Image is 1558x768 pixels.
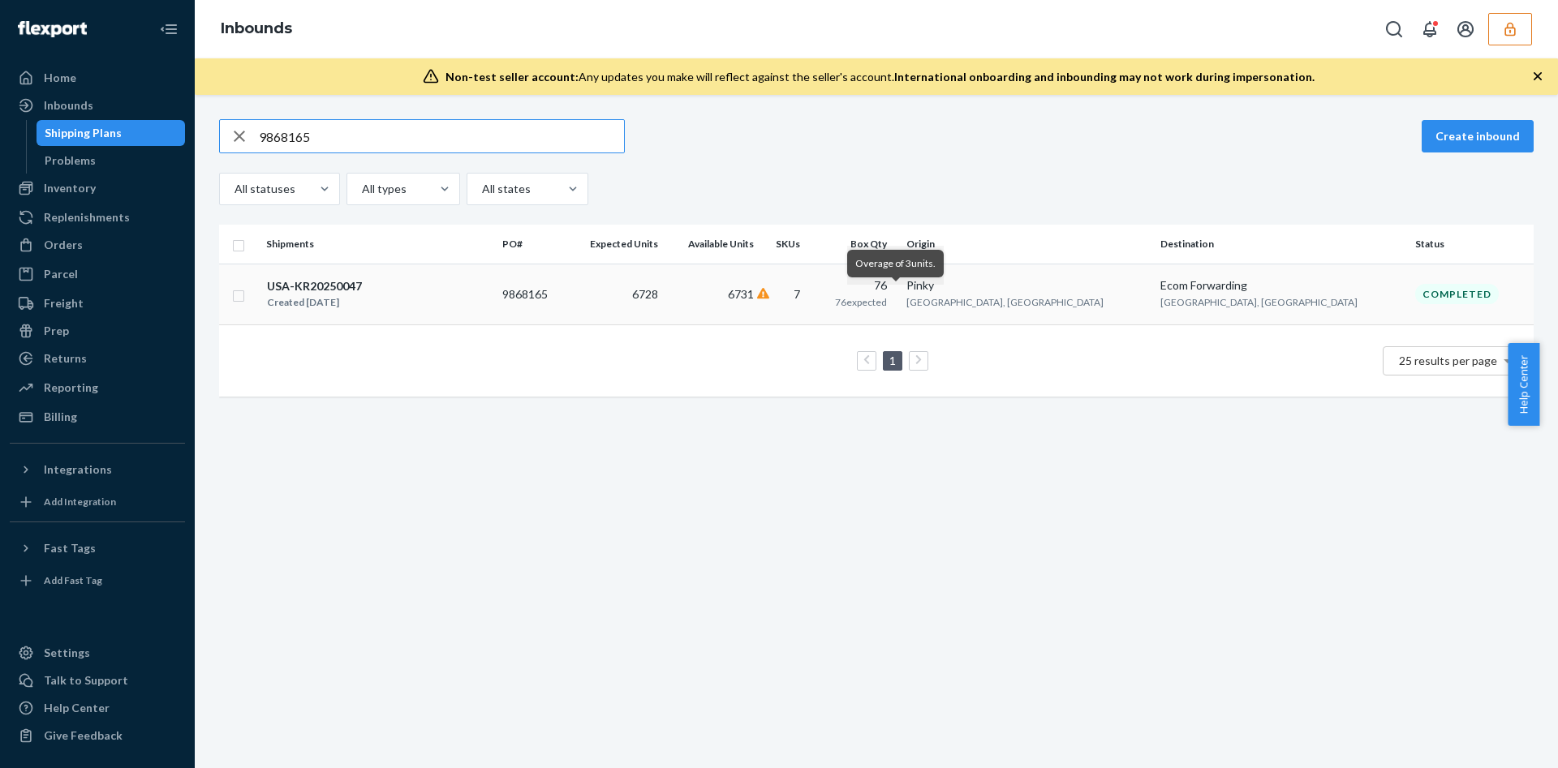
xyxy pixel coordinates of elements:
a: Talk to Support [10,667,185,693]
a: Parcel [10,261,185,287]
button: Give Feedback [10,723,185,749]
button: Create inbound [1422,120,1534,152]
span: 76 expected [835,296,887,308]
div: Add Fast Tag [44,573,102,587]
span: 6728 [632,287,658,301]
a: Page 1 is your current page [886,354,899,367]
div: Give Feedback [44,727,123,744]
span: Non-test seller account: [445,70,579,84]
a: Add Integration [10,489,185,515]
input: All states [480,181,482,197]
input: All types [360,181,362,197]
span: [GEOGRAPHIC_DATA], [GEOGRAPHIC_DATA] [906,296,1104,308]
div: 76 [820,277,887,294]
div: Talk to Support [44,672,128,689]
button: Integrations [10,457,185,483]
th: Destination [1154,225,1409,264]
div: Settings [44,645,90,661]
a: Shipping Plans [37,120,186,146]
button: Help Center [1508,343,1539,426]
div: Replenishments [44,209,130,225]
div: Help Center [44,700,110,716]
div: Reporting [44,380,98,396]
button: Open account menu [1449,13,1482,45]
div: Add Integration [44,495,116,508]
td: 9868165 [496,264,566,324]
button: Close Navigation [153,13,185,45]
a: Freight [10,290,185,316]
div: Inbounds [44,97,93,114]
div: Any updates you make will reflect against the seller's account. [445,69,1315,85]
div: Returns [44,350,87,367]
button: Open notifications [1414,13,1446,45]
a: Replenishments [10,204,185,230]
a: Add Fast Tag [10,568,185,594]
a: Problems [37,148,186,174]
div: Parcel [44,266,78,282]
th: Status [1409,225,1534,264]
a: Orders [10,232,185,258]
div: Problems [45,152,96,169]
span: [GEOGRAPHIC_DATA], [GEOGRAPHIC_DATA] [1160,296,1358,308]
button: Fast Tags [10,535,185,561]
div: Shipping Plans [45,125,122,141]
th: Box Qty [813,225,900,264]
div: Created [DATE] [267,294,362,311]
a: Prep [10,318,185,344]
th: Origin [900,225,1155,264]
span: 7 [794,287,800,301]
div: Billing [44,409,77,425]
input: Search inbounds by name, destination, msku... [259,120,624,152]
ol: breadcrumbs [208,6,305,53]
div: USA-KR20250047 [267,278,362,294]
th: Shipments [260,225,496,264]
input: All statuses [233,181,235,197]
a: Reporting [10,375,185,401]
a: Billing [10,404,185,430]
a: Help Center [10,695,185,721]
span: International onboarding and inbounding may not work during impersonation. [894,70,1315,84]
div: Overage of 3 units . [847,250,944,277]
th: PO# [496,225,566,264]
a: Home [10,65,185,91]
th: Available Units [665,225,760,264]
div: Freight [44,295,84,311]
div: Fast Tags [44,540,96,556]
a: Settings [10,640,185,666]
th: Expected Units [566,225,665,264]
a: Inbounds [221,19,292,37]
div: Home [44,70,76,86]
span: 6731 [728,287,754,301]
div: Inventory [44,180,96,196]
div: Prep [44,323,69,339]
div: Integrations [44,461,112,478]
a: Inventory [10,175,185,201]
div: Completed [1415,284,1499,304]
div: Orders [44,237,83,253]
button: Open Search Box [1378,13,1410,45]
a: Returns [10,345,185,371]
a: Inbounds [10,92,185,118]
span: 25 results per page [1399,354,1497,367]
div: Ecom Forwarding [1160,277,1402,294]
div: Pinky [906,277,1148,294]
th: SKUs [760,225,813,264]
img: Flexport logo [18,21,87,37]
